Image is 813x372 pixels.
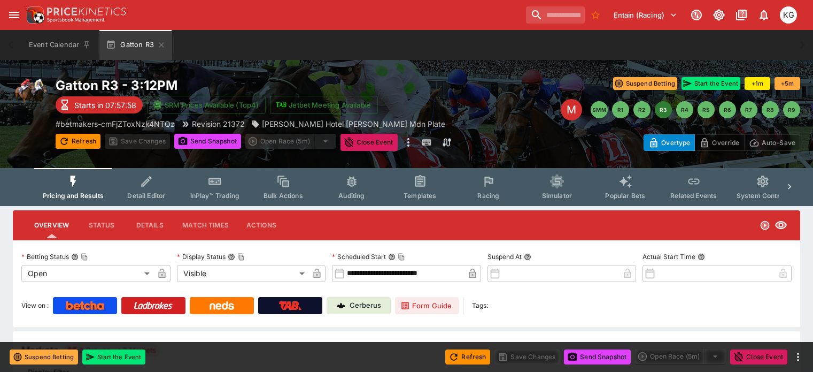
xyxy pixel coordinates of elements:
span: Racing [477,192,499,200]
button: R4 [676,101,693,118]
svg: Open [760,220,770,231]
div: Open [21,265,153,282]
button: Start the Event [682,77,740,90]
p: Revision 21372 [192,118,245,130]
button: Copy To Clipboard [81,253,88,261]
div: split button [245,134,336,149]
button: +5m [775,77,800,90]
img: Neds [210,301,234,310]
button: R5 [698,101,715,118]
img: Sportsbook Management [47,18,105,22]
a: Form Guide [395,297,459,314]
p: Override [712,137,739,148]
button: Send Snapshot [564,350,631,365]
p: Copy To Clipboard [56,118,175,130]
button: Refresh [56,134,100,149]
button: Overview [26,212,78,238]
button: R1 [612,101,629,118]
a: Cerberus [327,297,391,314]
button: Copy To Clipboard [237,253,245,261]
button: Start the Event [82,350,145,365]
button: Scheduled StartCopy To Clipboard [388,253,396,261]
button: No Bookmarks [587,6,604,24]
img: PriceKinetics Logo [24,4,45,26]
span: Templates [404,192,436,200]
button: Event Calendar [22,30,97,60]
button: R3 [655,101,672,118]
span: Popular Bets [605,192,645,200]
img: Cerberus [337,301,345,310]
div: Start From [644,134,800,151]
button: R2 [633,101,651,118]
button: Overtype [644,134,695,151]
span: Auditing [338,192,365,200]
button: Send Snapshot [174,134,241,149]
svg: Visible [775,219,787,232]
button: Status [78,212,126,238]
img: Ladbrokes [134,301,173,310]
button: Override [694,134,744,151]
button: Jetbet Meeting Available [270,96,378,114]
p: Betting Status [21,252,69,261]
img: horse_racing.png [13,77,47,111]
span: Simulator [542,192,572,200]
button: Connected to PK [687,5,706,25]
img: TabNZ [279,301,301,310]
button: R6 [719,101,736,118]
div: Edit Meeting [561,99,582,120]
button: Notifications [754,5,773,25]
button: Auto-Save [744,134,800,151]
button: Match Times [174,212,237,238]
button: Actions [237,212,285,238]
button: Close Event [340,134,398,151]
img: jetbet-logo.svg [276,100,287,110]
button: Documentation [732,5,751,25]
button: Suspend Betting [613,77,677,90]
span: Detail Editor [127,192,165,200]
button: Toggle light/dark mode [709,5,729,25]
p: Scheduled Start [332,252,386,261]
button: Suspend Betting [10,350,78,365]
button: more [792,351,804,363]
p: Auto-Save [762,137,795,148]
button: Refresh [445,350,490,365]
button: Display StatusCopy To Clipboard [228,253,235,261]
div: Kevin Gutschlag [780,6,797,24]
span: Bulk Actions [264,192,303,200]
p: Suspend At [487,252,522,261]
label: View on : [21,297,49,314]
p: Actual Start Time [642,252,695,261]
button: more [402,134,415,151]
div: Event type filters [34,168,779,206]
span: Related Events [670,192,717,200]
p: Cerberus [350,300,381,311]
span: System Controls [737,192,789,200]
button: Details [126,212,174,238]
button: +1m [745,77,770,90]
p: Display Status [177,252,226,261]
button: Betting StatusCopy To Clipboard [71,253,79,261]
p: [PERSON_NAME] Hotel [PERSON_NAME] Mdn Plate [262,118,445,130]
h2: Copy To Clipboard [56,77,490,94]
button: SMM [591,101,608,118]
button: R7 [740,101,757,118]
label: Tags: [472,297,488,314]
button: Kevin Gutschlag [777,3,800,27]
span: InPlay™ Trading [190,192,239,200]
input: search [526,6,585,24]
button: open drawer [4,5,24,25]
img: PriceKinetics [47,7,126,16]
span: Pricing and Results [43,192,104,200]
div: Visible [177,265,309,282]
button: Copy To Clipboard [398,253,405,261]
button: Actual Start Time [698,253,705,261]
p: Overtype [661,137,690,148]
button: Select Tenant [607,6,684,24]
button: Gatton R3 [99,30,172,60]
button: Close Event [730,350,787,365]
img: Betcha [66,301,104,310]
div: split button [635,349,726,364]
nav: pagination navigation [591,101,800,118]
button: R8 [762,101,779,118]
button: R9 [783,101,800,118]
